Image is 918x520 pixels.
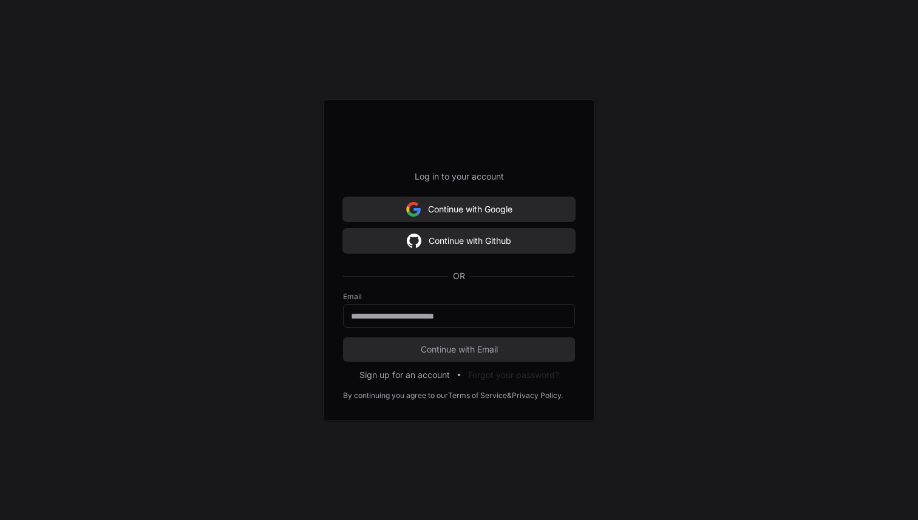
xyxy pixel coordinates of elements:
span: Continue with Email [343,343,575,356]
span: OR [448,270,470,282]
a: Terms of Service [448,391,507,400]
a: Privacy Policy. [512,391,563,400]
button: Continue with Google [343,197,575,221]
div: By continuing you agree to our [343,391,448,400]
button: Forgot your password? [468,369,559,381]
button: Sign up for an account [359,369,450,381]
p: Log in to your account [343,171,575,183]
label: Email [343,292,575,302]
button: Continue with Email [343,337,575,362]
button: Continue with Github [343,229,575,253]
img: Sign in with google [406,197,421,221]
img: Sign in with google [407,229,421,253]
div: & [507,391,512,400]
